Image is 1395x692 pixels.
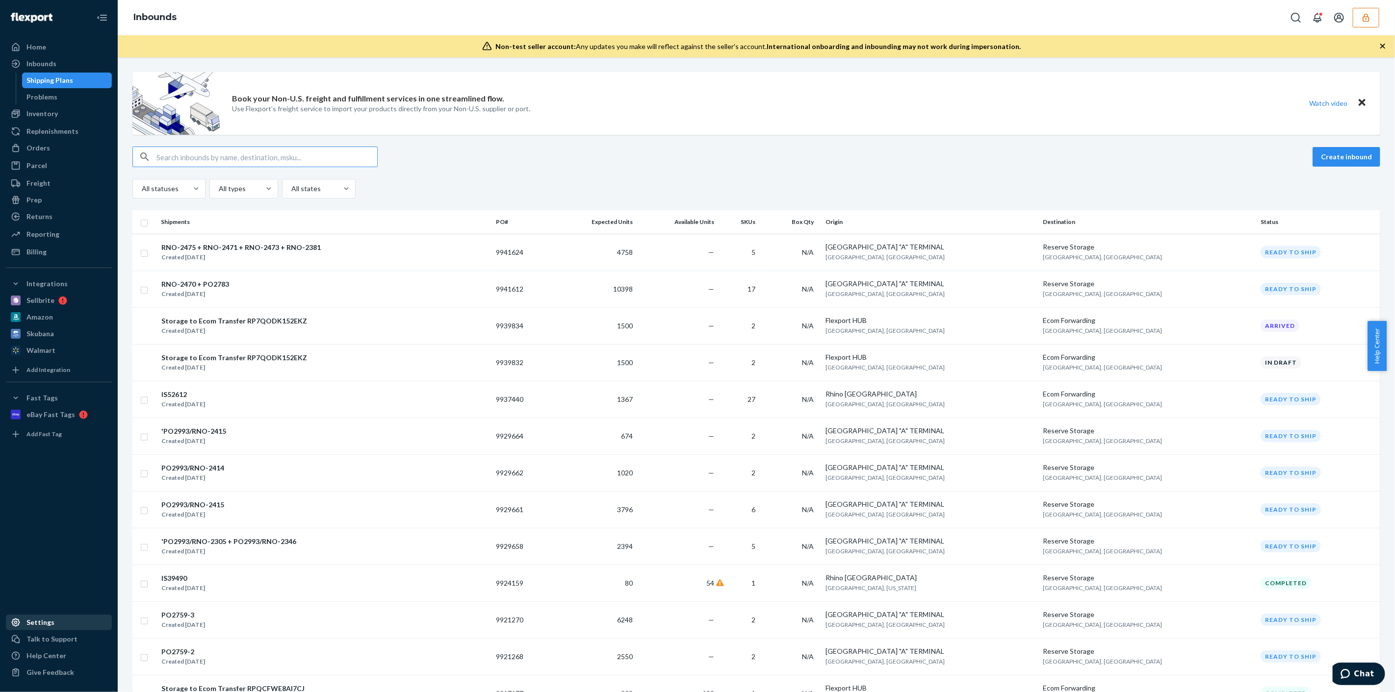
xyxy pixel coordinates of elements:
div: Replenishments [26,126,78,136]
div: [GEOGRAPHIC_DATA] "A" TERMINAL [826,610,1035,619]
p: Use Flexport’s freight service to import your products directly from your Non-U.S. supplier or port. [232,104,531,114]
span: N/A [802,395,814,403]
div: [GEOGRAPHIC_DATA] "A" TERMINAL [826,242,1035,252]
a: Inbounds [6,56,112,72]
th: Status [1257,210,1380,234]
td: 9941612 [492,271,552,307]
button: Open Search Box [1286,8,1306,27]
span: [GEOGRAPHIC_DATA], [GEOGRAPHIC_DATA] [1043,474,1162,481]
div: Ready to ship [1261,614,1321,626]
span: 27 [748,395,756,403]
div: Integrations [26,279,68,289]
span: 2 [752,321,756,330]
span: 674 [621,432,633,440]
button: Open notifications [1308,8,1327,27]
a: Settings [6,615,112,630]
a: Amazon [6,309,112,325]
a: Problems [22,89,112,105]
div: [GEOGRAPHIC_DATA] "A" TERMINAL [826,463,1035,472]
span: [GEOGRAPHIC_DATA], [GEOGRAPHIC_DATA] [1043,547,1162,555]
span: N/A [802,432,814,440]
ol: breadcrumbs [126,3,184,32]
span: 5 [752,542,756,550]
div: Created [DATE] [161,657,205,667]
p: Book your Non-U.S. freight and fulfillment services in one streamlined flow. [232,93,505,104]
span: [GEOGRAPHIC_DATA], [GEOGRAPHIC_DATA] [1043,584,1162,592]
td: 9939832 [492,344,552,381]
button: Close Navigation [92,8,112,27]
span: 1 [752,579,756,587]
a: Sellbrite [6,293,112,308]
div: [GEOGRAPHIC_DATA] "A" TERMINAL [826,426,1035,436]
span: 80 [625,579,633,587]
span: — [708,616,714,624]
span: 1020 [617,469,633,477]
div: Problems [27,92,58,102]
div: Fast Tags [26,393,58,403]
div: Ready to ship [1261,650,1321,663]
a: Freight [6,175,112,191]
span: [GEOGRAPHIC_DATA], [GEOGRAPHIC_DATA] [826,547,945,555]
span: 2 [752,432,756,440]
div: 'PO2993/RNO-2415 [161,426,226,436]
div: Reserve Storage [1043,499,1253,509]
div: Add Integration [26,366,70,374]
span: 5 [752,248,756,256]
div: Ready to ship [1261,393,1321,405]
div: Parcel [26,161,47,171]
th: Expected Units [553,210,637,234]
span: N/A [802,652,814,661]
span: — [708,469,714,477]
a: Walmart [6,343,112,358]
td: 9929661 [492,491,552,528]
a: Add Integration [6,362,112,378]
th: Box Qty [764,210,822,234]
span: — [708,505,714,514]
div: Sellbrite [26,296,54,305]
span: [GEOGRAPHIC_DATA], [GEOGRAPHIC_DATA] [1043,511,1162,518]
a: Inbounds [133,12,177,23]
span: [GEOGRAPHIC_DATA], [GEOGRAPHIC_DATA] [826,253,945,261]
span: 2 [752,652,756,661]
div: Ready to ship [1261,540,1321,552]
div: Ecom Forwarding [1043,316,1253,325]
div: Ready to ship [1261,467,1321,479]
a: Help Center [6,648,112,664]
td: 9921268 [492,638,552,675]
span: N/A [802,469,814,477]
div: Ready to ship [1261,503,1321,516]
span: — [708,321,714,330]
span: [GEOGRAPHIC_DATA], [GEOGRAPHIC_DATA] [826,474,945,481]
div: Talk to Support [26,634,77,644]
td: 9929662 [492,454,552,491]
a: Orders [6,140,112,156]
span: 2 [752,358,756,367]
div: Created [DATE] [161,399,205,409]
a: Parcel [6,158,112,173]
div: PO2993/RNO-2414 [161,463,224,473]
div: Ready to ship [1261,283,1321,295]
td: 9929658 [492,528,552,565]
div: Shipping Plans [27,75,74,85]
div: Freight [26,178,51,188]
span: International onboarding and inbounding may not work during impersonation. [767,42,1021,50]
span: 1367 [617,395,633,403]
th: SKUs [718,210,763,234]
div: Reserve Storage [1043,426,1253,436]
span: — [708,542,714,550]
span: [GEOGRAPHIC_DATA], [GEOGRAPHIC_DATA] [1043,327,1162,334]
th: Destination [1039,210,1257,234]
span: [GEOGRAPHIC_DATA], [GEOGRAPHIC_DATA] [1043,621,1162,628]
span: [GEOGRAPHIC_DATA], [GEOGRAPHIC_DATA] [826,290,945,297]
span: N/A [802,579,814,587]
div: eBay Fast Tags [26,410,75,420]
span: N/A [802,616,814,624]
div: Created [DATE] [161,363,307,372]
div: Add Fast Tag [26,430,62,438]
div: Skubana [26,329,54,339]
span: 54 [706,579,714,587]
div: Ready to ship [1261,430,1321,442]
a: Replenishments [6,124,112,139]
span: 2 [752,469,756,477]
div: Walmart [26,346,55,355]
